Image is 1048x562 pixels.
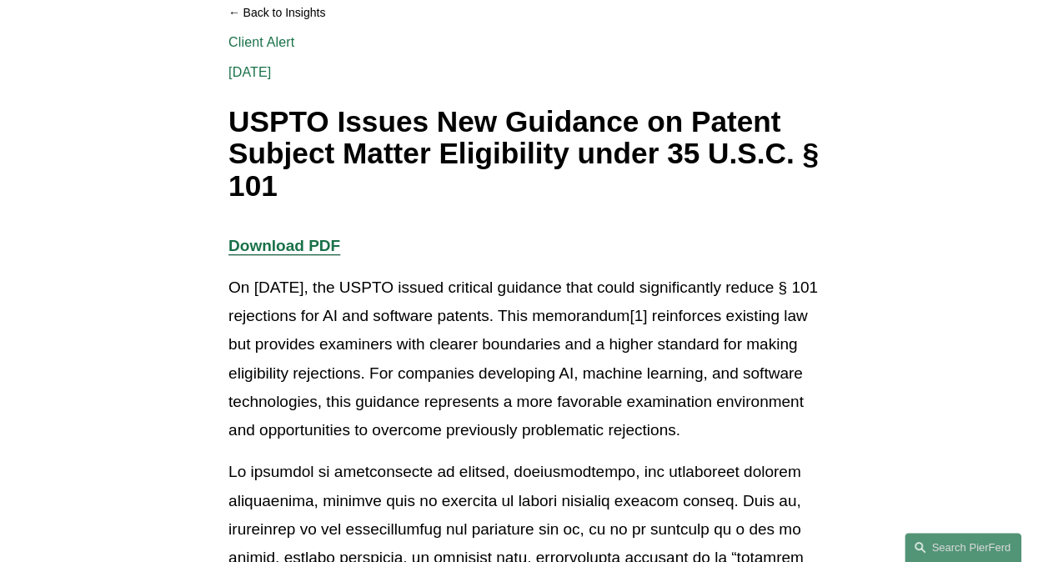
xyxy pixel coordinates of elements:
[905,533,1021,562] a: Search this site
[228,273,820,444] p: On [DATE], the USPTO issued critical guidance that could significantly reduce § 101 rejections fo...
[228,106,820,203] h1: USPTO Issues New Guidance on Patent Subject Matter Eligibility under 35 U.S.C. § 101
[228,35,294,49] a: Client Alert
[228,65,271,79] span: [DATE]
[228,237,340,254] a: Download PDF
